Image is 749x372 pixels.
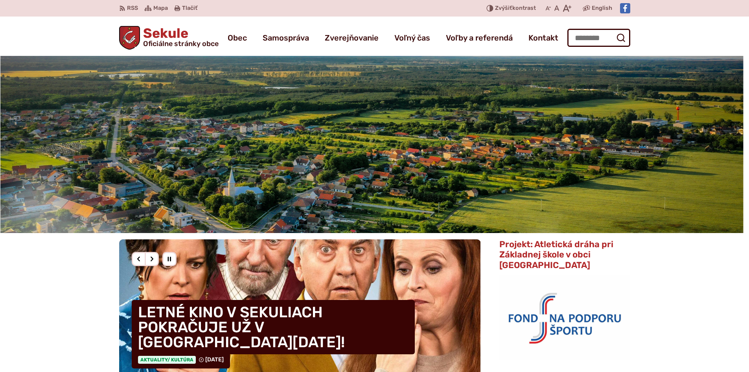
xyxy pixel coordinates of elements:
[263,27,309,49] a: Samospráva
[132,252,146,266] div: Predošlý slajd
[145,252,159,266] div: Nasledujúci slajd
[590,4,614,13] a: English
[394,27,430,49] a: Voľný čas
[143,40,219,47] span: Oficiálne stránky obce
[592,4,612,13] span: English
[446,27,513,49] a: Voľby a referendá
[528,27,558,49] a: Kontakt
[119,26,140,50] img: Prejsť na domovskú stránku
[162,252,177,266] div: Pozastaviť pohyb slajdera
[495,5,536,12] span: kontrast
[182,5,197,12] span: Tlačiť
[140,27,219,47] h1: Sekule
[119,26,219,50] a: Logo Sekule, prejsť na domovskú stránku.
[127,4,138,13] span: RSS
[167,357,193,363] span: / Kultúra
[495,5,512,11] span: Zvýšiť
[138,356,196,364] span: Aktuality
[153,4,168,13] span: Mapa
[499,275,630,360] img: logo_fnps.png
[499,239,613,270] span: Projekt: Atletická dráha pri Základnej škole v obci [GEOGRAPHIC_DATA]
[132,300,415,354] h4: LETNÉ KINO V SEKULIACH POKRAČUJE UŽ V [GEOGRAPHIC_DATA][DATE]!
[620,3,630,13] img: Prejsť na Facebook stránku
[228,27,247,49] a: Obec
[325,27,379,49] a: Zverejňovanie
[205,356,224,363] span: [DATE]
